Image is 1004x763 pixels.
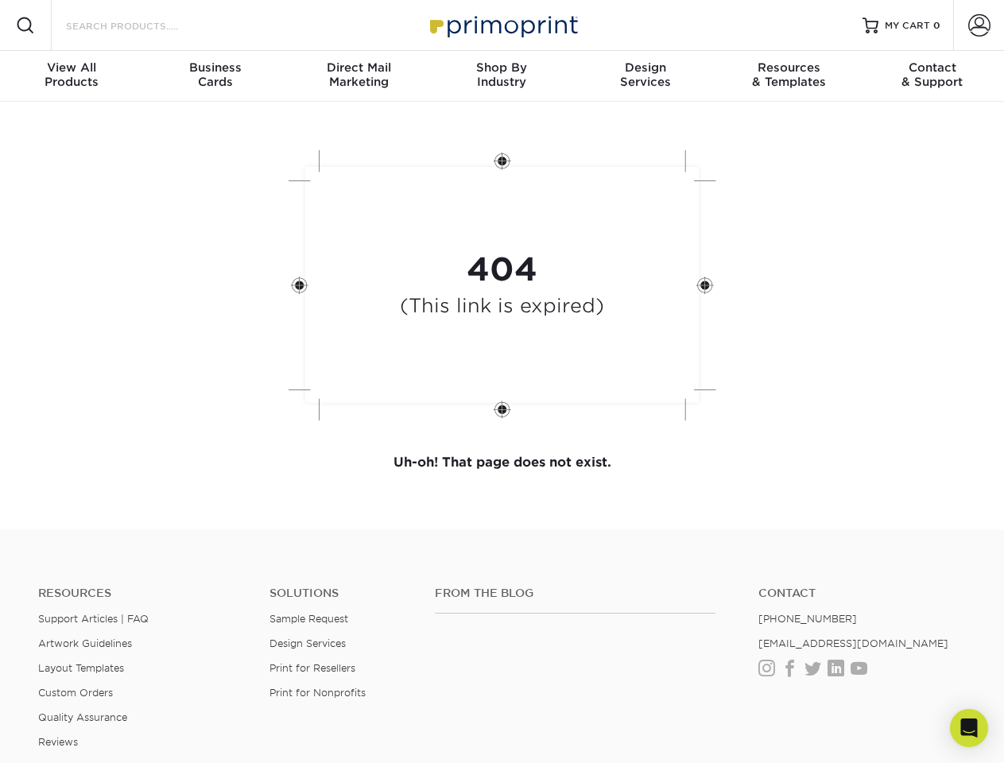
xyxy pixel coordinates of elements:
[717,51,860,102] a: Resources& Templates
[950,709,988,747] div: Open Intercom Messenger
[287,51,430,102] a: Direct MailMarketing
[38,662,124,674] a: Layout Templates
[287,60,430,75] span: Direct Mail
[758,587,966,600] a: Contact
[269,637,346,649] a: Design Services
[430,51,573,102] a: Shop ByIndustry
[861,51,1004,102] a: Contact& Support
[287,60,430,89] div: Marketing
[400,295,604,318] h4: (This link is expired)
[430,60,573,75] span: Shop By
[38,637,132,649] a: Artwork Guidelines
[717,60,860,89] div: & Templates
[38,687,113,699] a: Custom Orders
[38,711,127,723] a: Quality Assurance
[574,60,717,75] span: Design
[393,455,611,470] strong: Uh-oh! That page does not exist.
[933,20,940,31] span: 0
[574,60,717,89] div: Services
[758,613,857,625] a: [PHONE_NUMBER]
[269,687,366,699] a: Print for Nonprofits
[574,51,717,102] a: DesignServices
[38,587,246,600] h4: Resources
[269,662,355,674] a: Print for Resellers
[430,60,573,89] div: Industry
[269,613,348,625] a: Sample Request
[423,8,582,42] img: Primoprint
[758,637,948,649] a: [EMAIL_ADDRESS][DOMAIN_NAME]
[38,613,149,625] a: Support Articles | FAQ
[885,19,930,33] span: MY CART
[435,587,715,600] h4: From the Blog
[467,250,537,289] strong: 404
[143,60,286,89] div: Cards
[269,587,411,600] h4: Solutions
[717,60,860,75] span: Resources
[64,16,219,35] input: SEARCH PRODUCTS.....
[861,60,1004,89] div: & Support
[143,51,286,102] a: BusinessCards
[143,60,286,75] span: Business
[861,60,1004,75] span: Contact
[4,715,135,757] iframe: Google Customer Reviews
